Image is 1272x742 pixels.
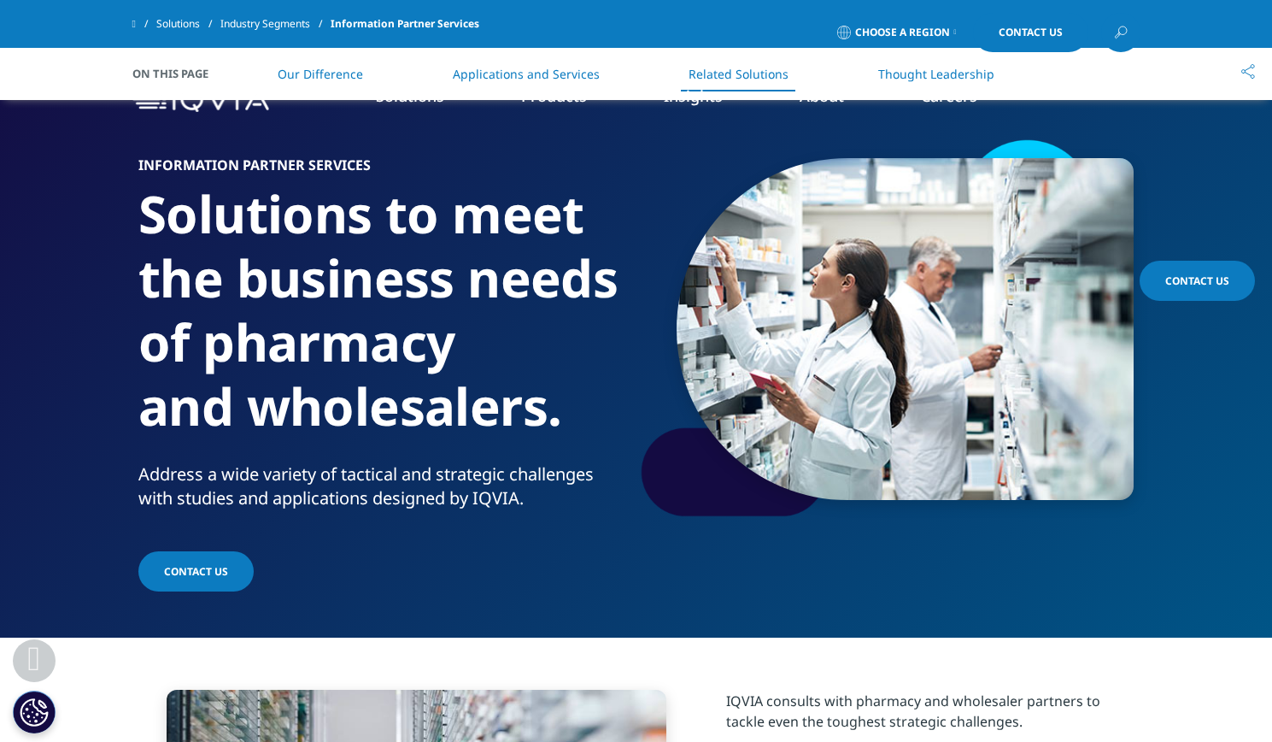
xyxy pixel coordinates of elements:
span: Choose a Region [855,26,950,39]
a: Careers [921,85,977,106]
span: Contact Us [164,564,228,579]
h6: Information Partner Services [138,158,630,182]
a: Contact Us [973,13,1088,52]
p: IQVIA consults with pharmacy and wholesaler partners to tackle even the toughest strategic challe... [726,691,1140,742]
a: Contact Us [138,551,254,592]
img: gettyimages-930026606-web-business-areas_600.jpg [677,158,1134,500]
a: Contact Us [1140,261,1255,301]
button: Cookie Settings [13,691,56,733]
span: Contact Us [999,27,1063,38]
a: Insights [664,85,723,106]
a: Solutions [376,85,444,106]
a: About [800,85,844,106]
nav: Primary [276,60,1140,140]
a: Products [521,85,587,106]
span: Contact Us [1165,274,1229,288]
img: IQVIA Healthcare Information Technology and Pharma Clinical Research Company [132,88,269,113]
p: Address a wide variety of tactical and strategic challenges with studies and applications designe... [138,462,630,521]
h1: Solutions to meet the business needs of pharmacy and wholesalers. [138,182,630,462]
